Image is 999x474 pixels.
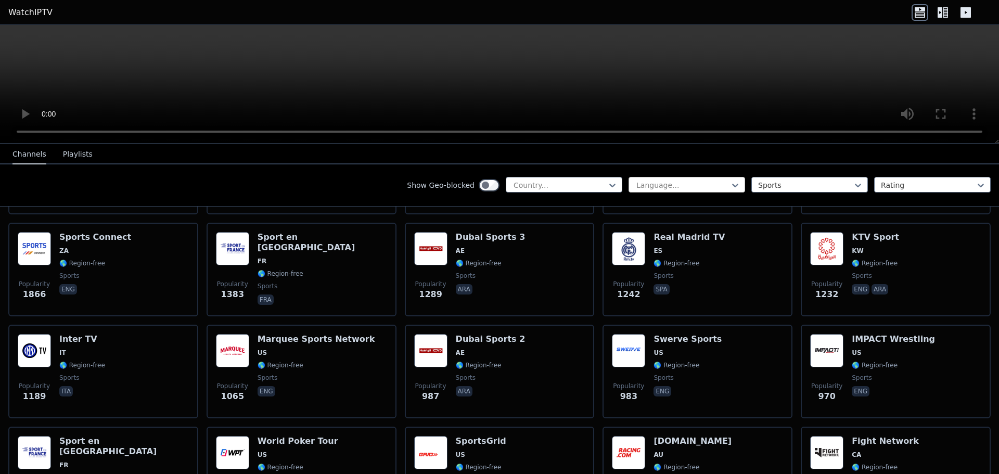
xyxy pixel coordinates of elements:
[654,463,699,471] span: 🌎 Region-free
[456,463,502,471] span: 🌎 Region-free
[456,232,526,242] h6: Dubai Sports 3
[59,272,79,280] span: sports
[59,436,189,457] h6: Sport en [GEOGRAPHIC_DATA]
[852,349,861,357] span: US
[23,390,46,403] span: 1189
[613,280,644,288] span: Popularity
[59,361,105,369] span: 🌎 Region-free
[617,288,641,301] span: 1242
[654,259,699,267] span: 🌎 Region-free
[18,436,51,469] img: Sport en France
[415,280,446,288] span: Popularity
[59,334,105,344] h6: Inter TV
[258,386,275,396] p: eng
[613,382,644,390] span: Popularity
[456,361,502,369] span: 🌎 Region-free
[654,451,663,459] span: AU
[612,436,645,469] img: Racing.com
[18,334,51,367] img: Inter TV
[654,361,699,369] span: 🌎 Region-free
[59,349,66,357] span: IT
[654,334,722,344] h6: Swerve Sports
[258,270,303,278] span: 🌎 Region-free
[59,386,73,396] p: ita
[810,232,843,265] img: KTV Sport
[23,288,46,301] span: 1866
[217,280,248,288] span: Popularity
[456,374,476,382] span: sports
[811,382,842,390] span: Popularity
[59,232,131,242] h6: Sports Connect
[456,334,526,344] h6: Dubai Sports 2
[258,232,387,253] h6: Sport en [GEOGRAPHIC_DATA]
[612,334,645,367] img: Swerve Sports
[852,232,899,242] h6: KTV Sport
[852,361,898,369] span: 🌎 Region-free
[407,180,475,190] label: Show Geo-blocked
[654,272,673,280] span: sports
[456,386,472,396] p: ara
[258,374,277,382] span: sports
[852,259,898,267] span: 🌎 Region-free
[456,349,465,357] span: AE
[12,145,46,164] button: Channels
[654,284,669,294] p: spa
[852,463,898,471] span: 🌎 Region-free
[456,247,465,255] span: AE
[810,334,843,367] img: IMPACT Wrestling
[852,247,864,255] span: KW
[414,436,447,469] img: SportsGrid
[216,436,249,469] img: World Poker Tour
[654,386,671,396] p: eng
[258,463,303,471] span: 🌎 Region-free
[59,259,105,267] span: 🌎 Region-free
[258,436,338,446] h6: World Poker Tour
[258,361,303,369] span: 🌎 Region-free
[852,334,935,344] h6: IMPACT Wrestling
[8,6,53,19] a: WatchIPTV
[456,436,506,446] h6: SportsGrid
[18,232,51,265] img: Sports Connect
[19,382,50,390] span: Popularity
[414,232,447,265] img: Dubai Sports 3
[422,390,439,403] span: 987
[872,284,888,294] p: ara
[258,294,274,305] p: fra
[654,232,725,242] h6: Real Madrid TV
[654,247,662,255] span: ES
[852,451,861,459] span: CA
[852,272,872,280] span: sports
[852,386,869,396] p: eng
[221,288,245,301] span: 1383
[456,272,476,280] span: sports
[815,288,839,301] span: 1232
[852,284,869,294] p: eng
[258,451,267,459] span: US
[216,232,249,265] img: Sport en France
[216,334,249,367] img: Marquee Sports Network
[612,232,645,265] img: Real Madrid TV
[217,382,248,390] span: Popularity
[852,436,919,446] h6: Fight Network
[19,280,50,288] span: Popularity
[59,374,79,382] span: sports
[414,334,447,367] img: Dubai Sports 2
[258,349,267,357] span: US
[654,374,673,382] span: sports
[818,390,835,403] span: 970
[654,436,733,446] h6: [DOMAIN_NAME]
[811,280,842,288] span: Popularity
[620,390,637,403] span: 983
[419,288,442,301] span: 1289
[852,374,872,382] span: sports
[258,282,277,290] span: sports
[258,257,266,265] span: FR
[456,259,502,267] span: 🌎 Region-free
[59,284,77,294] p: eng
[456,284,472,294] p: ara
[59,461,68,469] span: FR
[59,247,69,255] span: ZA
[258,334,375,344] h6: Marquee Sports Network
[63,145,93,164] button: Playlists
[456,451,465,459] span: US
